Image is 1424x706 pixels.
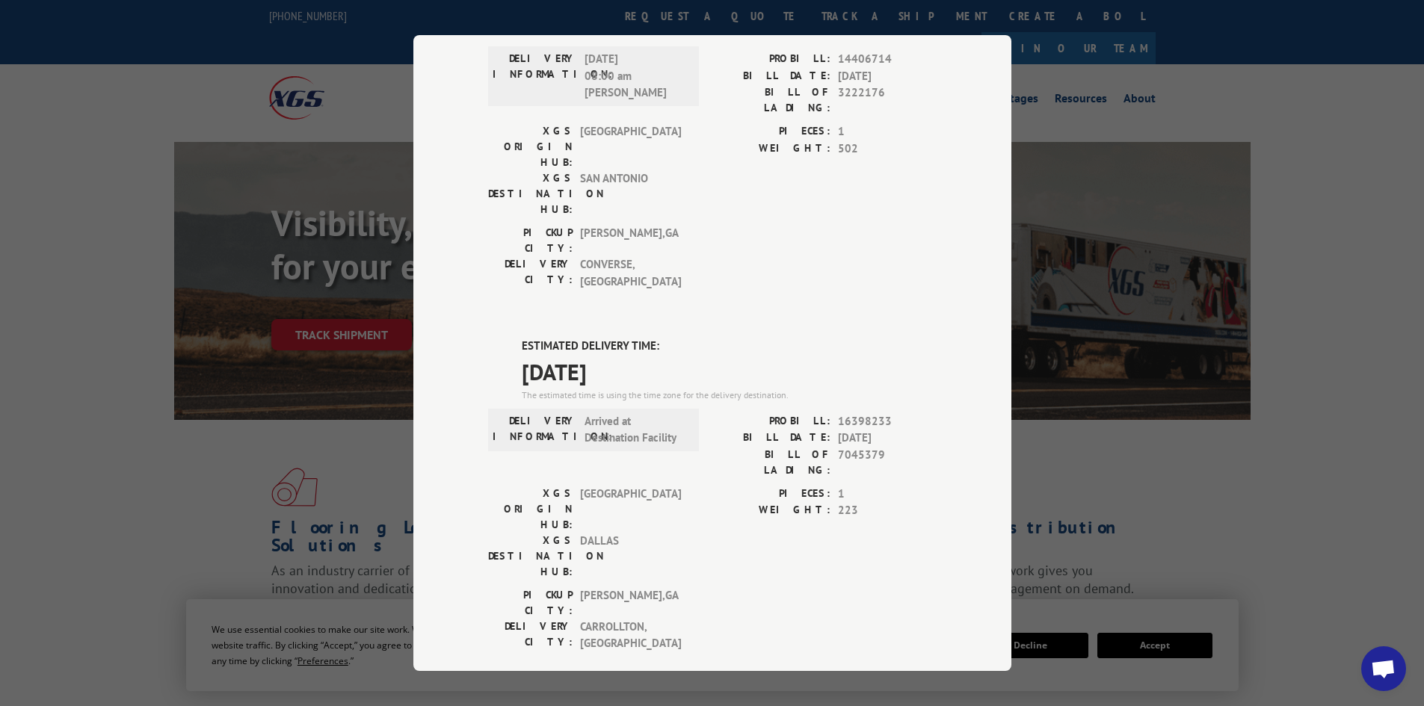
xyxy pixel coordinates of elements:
label: DELIVERY CITY: [488,619,573,652]
span: 16398233 [838,413,937,430]
div: The estimated time is using the time zone for the delivery destination. [522,388,937,402]
span: 502 [838,140,937,158]
span: CARROLLTON , [GEOGRAPHIC_DATA] [580,619,681,652]
span: DALLAS [580,533,681,580]
label: DELIVERY INFORMATION: [493,413,577,447]
span: 14406714 [838,51,937,68]
label: PROBILL: [712,51,830,68]
span: [PERSON_NAME] , GA [580,587,681,619]
label: WEIGHT: [712,140,830,158]
span: [PERSON_NAME] , GA [580,225,681,256]
label: ESTIMATED DELIVERY TIME: [522,338,937,355]
label: XGS DESTINATION HUB: [488,170,573,217]
label: BILL DATE: [712,430,830,447]
span: [DATE] [838,68,937,85]
label: PIECES: [712,486,830,503]
label: DELIVERY INFORMATION: [493,51,577,102]
label: PICKUP CITY: [488,225,573,256]
label: XGS ORIGIN HUB: [488,486,573,533]
span: 3222176 [838,84,937,116]
label: XGS DESTINATION HUB: [488,533,573,580]
span: 1 [838,123,937,140]
span: 7045379 [838,447,937,478]
label: PICKUP CITY: [488,587,573,619]
label: BILL OF LADING: [712,84,830,116]
label: BILL OF LADING: [712,447,830,478]
span: [GEOGRAPHIC_DATA] [580,123,681,170]
label: WEIGHT: [712,502,830,519]
span: [GEOGRAPHIC_DATA] [580,486,681,533]
span: [DATE] [838,430,937,447]
label: XGS ORIGIN HUB: [488,123,573,170]
span: [DATE] [522,355,937,388]
span: 223 [838,502,937,519]
div: Open chat [1361,646,1406,691]
span: [DATE] 08:00 am [PERSON_NAME] [585,51,685,102]
label: DELIVERY CITY: [488,256,573,290]
label: PROBILL: [712,413,830,430]
span: CONVERSE , [GEOGRAPHIC_DATA] [580,256,681,290]
span: Arrived at Destination Facility [585,413,685,447]
span: SAN ANTONIO [580,170,681,217]
label: PIECES: [712,123,830,140]
label: BILL DATE: [712,68,830,85]
span: 1 [838,486,937,503]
